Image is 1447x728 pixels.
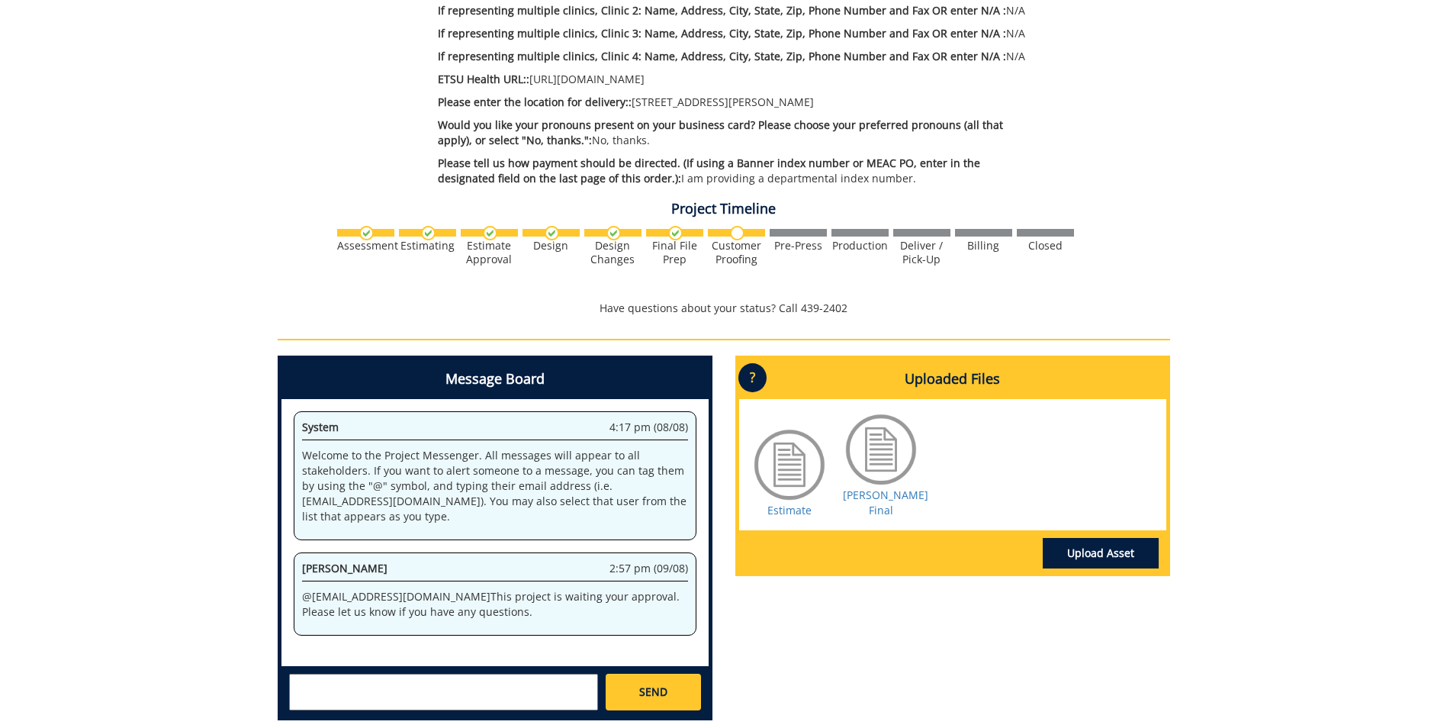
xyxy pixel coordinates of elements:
p: I am providing a departmental index number. [438,156,1035,186]
div: Customer Proofing [708,239,765,266]
span: [PERSON_NAME] [302,561,387,575]
div: Assessment [337,239,394,253]
img: checkmark [668,226,683,240]
img: checkmark [483,226,497,240]
p: @ [EMAIL_ADDRESS][DOMAIN_NAME] This project is waiting your approval. Please let us know if you h... [302,589,688,620]
span: ETSU Health URL:: [438,72,529,86]
span: System [302,420,339,434]
div: Production [831,239,889,253]
div: Estimate Approval [461,239,518,266]
p: N/A [438,49,1035,64]
span: 2:57 pm (09/08) [609,561,688,576]
a: SEND [606,674,700,710]
p: N/A [438,3,1035,18]
a: Estimate [767,503,812,517]
span: SEND [639,685,667,700]
span: Please enter the location for delivery:: [438,95,632,109]
div: Pre-Press [770,239,827,253]
a: Upload Asset [1043,538,1159,569]
div: Final File Prep [646,239,703,266]
textarea: messageToSend [289,674,598,710]
img: checkmark [421,226,436,240]
div: Closed [1017,239,1074,253]
div: Deliver / Pick-Up [893,239,950,266]
a: [PERSON_NAME] Final [843,488,928,517]
p: [STREET_ADDRESS][PERSON_NAME] [438,95,1035,110]
p: Have questions about your status? Call 439-2402 [278,301,1170,316]
span: If representing multiple clinics, Clinic 2: Name, Address, City, State, Zip, Phone Number and Fax... [438,3,1006,18]
h4: Uploaded Files [739,359,1166,399]
img: checkmark [606,226,621,240]
p: ? [738,363,767,392]
p: Welcome to the Project Messenger. All messages will appear to all stakeholders. If you want to al... [302,448,688,524]
img: no [730,226,744,240]
img: checkmark [545,226,559,240]
span: 4:17 pm (08/08) [609,420,688,435]
h4: Project Timeline [278,201,1170,217]
div: Estimating [399,239,456,253]
span: If representing multiple clinics, Clinic 3: Name, Address, City, State, Zip, Phone Number and Fax... [438,26,1006,40]
div: Design Changes [584,239,642,266]
div: Design [523,239,580,253]
img: checkmark [359,226,374,240]
div: Billing [955,239,1012,253]
p: N/A [438,26,1035,41]
span: Would you like your pronouns present on your business card? Please choose your preferred pronouns... [438,118,1003,147]
h4: Message Board [281,359,709,399]
span: If representing multiple clinics, Clinic 4: Name, Address, City, State, Zip, Phone Number and Fax... [438,49,1006,63]
p: [URL][DOMAIN_NAME] [438,72,1035,87]
p: No, thanks. [438,118,1035,148]
span: Please tell us how payment should be directed. (If using a Banner index number or MEAC PO, enter ... [438,156,980,185]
